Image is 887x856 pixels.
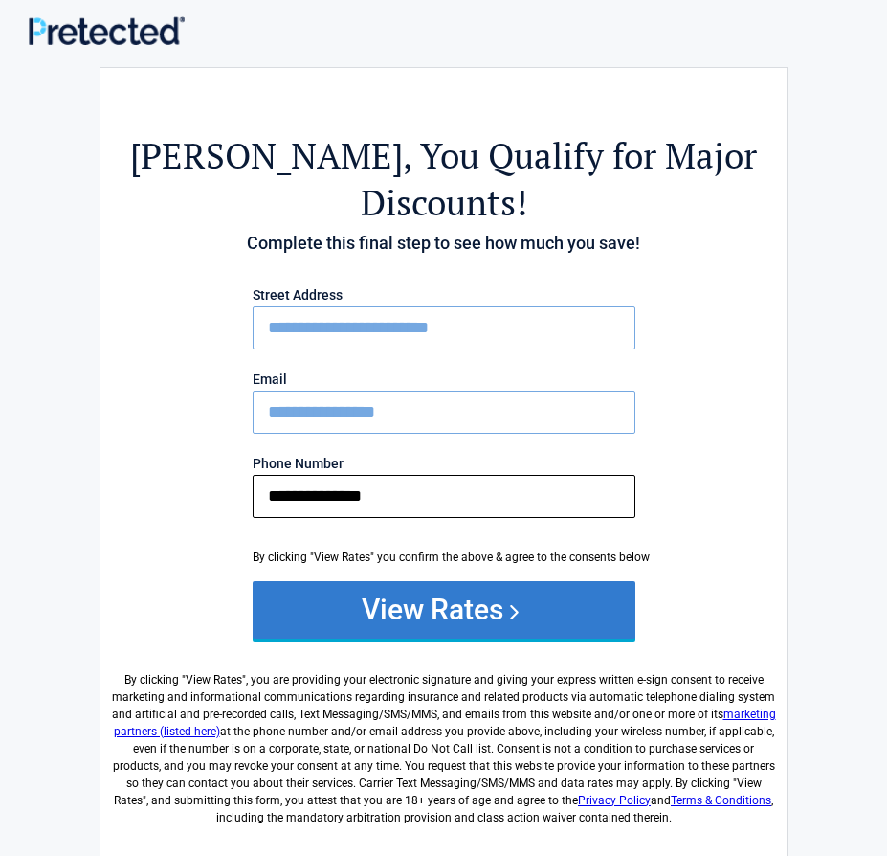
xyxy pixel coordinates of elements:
[253,288,635,302] label: Street Address
[253,549,635,566] div: By clicking "View Rates" you confirm the above & agree to the consents below
[130,132,403,179] span: [PERSON_NAME]
[578,794,651,807] a: Privacy Policy
[29,16,185,45] img: Main Logo
[110,231,778,256] h4: Complete this final step to see how much you save!
[253,581,635,639] button: View Rates
[110,656,778,826] label: By clicking " ", you are providing your electronic signature and giving your express written e-si...
[114,708,776,738] a: marketing partners (listed here)
[186,673,242,687] span: View Rates
[253,372,635,386] label: Email
[110,132,778,226] h2: , You Qualify for Major Discounts!
[253,457,635,470] label: Phone Number
[671,794,771,807] a: Terms & Conditions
